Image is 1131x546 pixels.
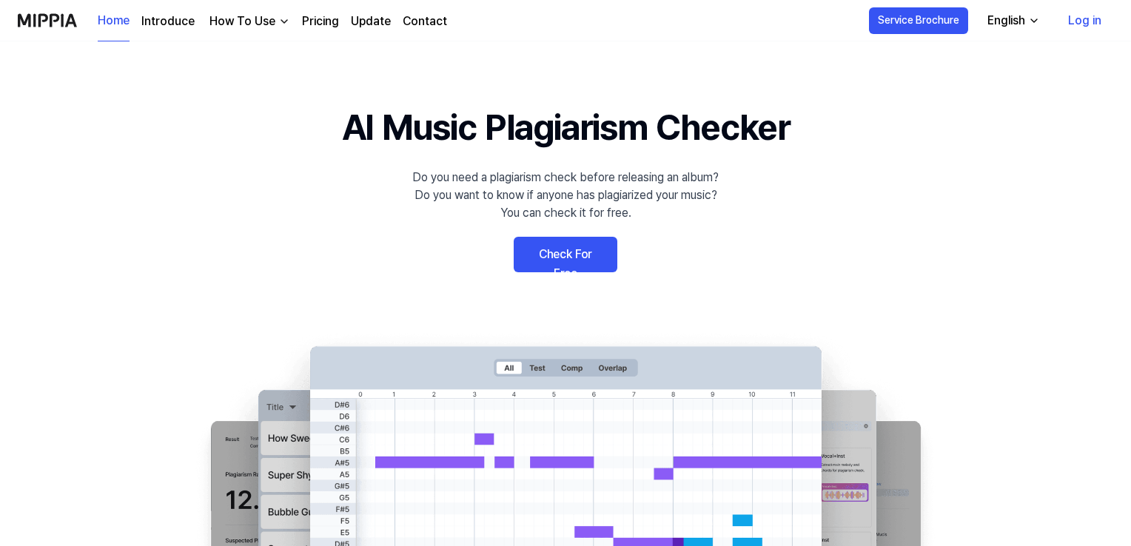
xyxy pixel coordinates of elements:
[207,13,290,30] button: How To Use
[869,7,968,34] button: Service Brochure
[141,13,195,30] a: Introduce
[302,13,339,30] a: Pricing
[412,169,719,222] div: Do you need a plagiarism check before releasing an album? Do you want to know if anyone has plagi...
[514,237,617,272] a: Check For Free
[984,12,1028,30] div: English
[278,16,290,27] img: down
[976,6,1049,36] button: English
[342,101,790,154] h1: AI Music Plagiarism Checker
[403,13,447,30] a: Contact
[98,1,130,41] a: Home
[351,13,391,30] a: Update
[207,13,278,30] div: How To Use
